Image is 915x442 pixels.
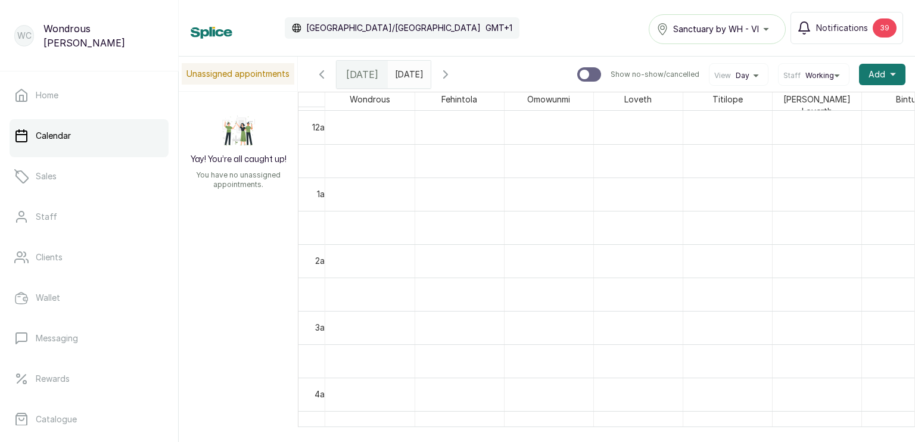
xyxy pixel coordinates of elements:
[312,388,334,400] div: 4am
[710,92,745,107] span: Titilope
[36,251,63,263] p: Clients
[873,18,897,38] div: 39
[10,241,169,274] a: Clients
[191,154,287,166] h2: Yay! You’re all caught up!
[10,362,169,396] a: Rewards
[773,92,861,119] span: [PERSON_NAME] Loverth
[313,322,334,334] div: 3am
[714,71,763,80] button: ViewDay
[525,92,572,107] span: Omowunmi
[313,255,334,267] div: 2am
[790,12,903,44] button: Notifications39
[306,22,481,34] p: [GEOGRAPHIC_DATA]/[GEOGRAPHIC_DATA]
[36,413,77,425] p: Catalogue
[10,281,169,315] a: Wallet
[36,89,58,101] p: Home
[310,122,334,133] div: 12am
[43,21,164,50] p: Wondrous [PERSON_NAME]
[485,22,512,34] p: GMT+1
[17,30,32,42] p: WC
[10,322,169,355] a: Messaging
[347,92,393,107] span: Wondrous
[415,67,423,76] svg: calendar
[10,79,169,112] a: Home
[337,61,388,88] div: [DATE]
[186,170,291,189] p: You have no unassigned appointments.
[10,119,169,152] a: Calendar
[36,170,57,182] p: Sales
[315,188,334,200] div: 1am
[10,200,169,234] a: Staff
[36,373,70,385] p: Rewards
[611,70,699,79] p: Show no-show/cancelled
[346,67,378,82] span: [DATE]
[36,292,60,304] p: Wallet
[805,71,834,80] span: Working
[859,64,905,85] button: Add
[816,22,868,34] span: Notifications
[182,63,294,85] p: Unassigned appointments
[622,92,654,107] span: Loveth
[10,160,169,193] a: Sales
[10,403,169,436] a: Catalogue
[36,211,57,223] p: Staff
[649,14,786,44] button: Sanctuary by WH - VI
[388,61,407,82] input: Select date
[36,130,71,142] p: Calendar
[673,23,759,35] span: Sanctuary by WH - VI
[783,71,844,80] button: StaffWorking
[36,332,78,344] p: Messaging
[714,71,731,80] span: View
[439,92,480,107] span: Fehintola
[869,69,885,80] span: Add
[736,71,749,80] span: Day
[783,71,801,80] span: Staff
